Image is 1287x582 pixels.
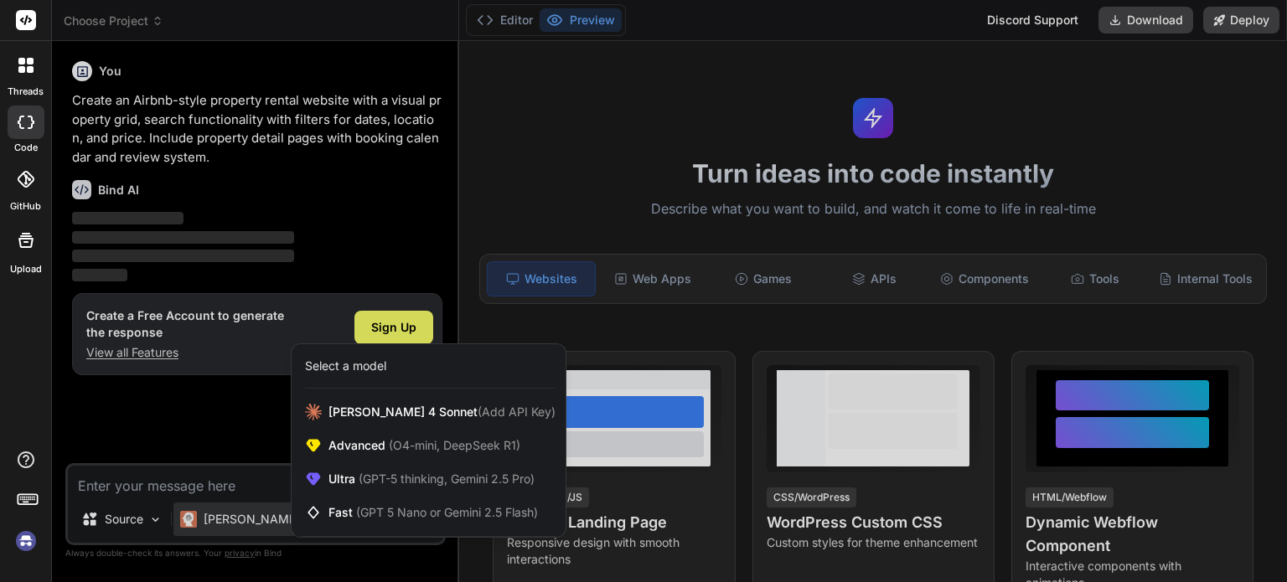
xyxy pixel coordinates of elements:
[355,471,535,486] span: (GPT-5 thinking, Gemini 2.5 Pro)
[478,404,556,419] span: (Add API Key)
[12,527,40,555] img: signin
[10,199,41,214] label: GitHub
[356,505,538,519] span: (GPT 5 Nano or Gemini 2.5 Flash)
[14,141,38,155] label: code
[385,438,520,452] span: (O4-mini, DeepSeek R1)
[10,262,42,276] label: Upload
[305,358,386,374] div: Select a model
[328,404,556,420] span: [PERSON_NAME] 4 Sonnet
[8,85,44,99] label: threads
[328,471,535,487] span: Ultra
[328,437,520,454] span: Advanced
[328,504,538,521] span: Fast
